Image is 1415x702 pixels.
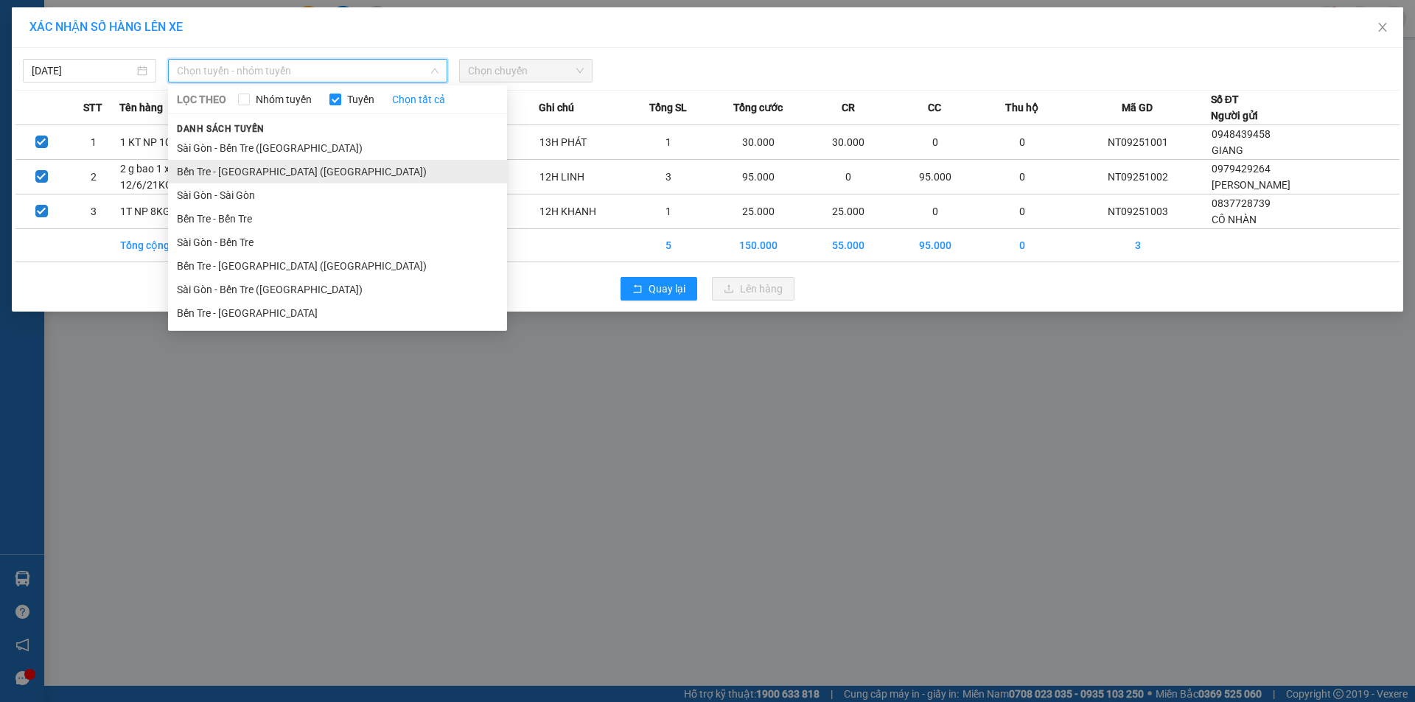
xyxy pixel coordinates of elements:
[119,229,256,262] td: Tổng cộng
[539,160,626,194] td: 12H LINH
[892,194,979,229] td: 0
[177,91,226,108] span: LỌC THEO
[733,99,783,116] span: Tổng cước
[712,229,806,262] td: 150.000
[1212,163,1271,175] span: 0979429264
[1362,7,1403,49] button: Close
[806,125,892,160] td: 30.000
[119,160,256,194] td: 2 g bao 1 x trắng 12/6/21KG_ ĐA
[649,281,685,297] span: Quay lại
[1122,99,1153,116] span: Mã GD
[806,229,892,262] td: 55.000
[539,125,626,160] td: 13H PHÁT
[712,160,806,194] td: 95.000
[32,63,134,79] input: 15/09/2025
[632,284,643,295] span: rollback
[29,20,183,34] span: XÁC NHẬN SỐ HÀNG LÊN XE
[119,194,256,229] td: 1T NP 8KG _ĐA
[806,160,892,194] td: 0
[539,194,626,229] td: 12H KHANH
[625,229,712,262] td: 5
[1065,194,1210,229] td: NT09251003
[168,231,507,254] li: Sài Gòn - Bến Tre
[1065,160,1210,194] td: NT09251002
[979,160,1066,194] td: 0
[250,91,318,108] span: Nhóm tuyến
[621,277,697,301] button: rollbackQuay lại
[168,183,507,207] li: Sài Gòn - Sài Gòn
[1212,144,1243,156] span: GIANG
[119,99,163,116] span: Tên hàng
[83,99,102,116] span: STT
[892,125,979,160] td: 0
[341,91,380,108] span: Tuyến
[168,278,507,301] li: Sài Gòn - Bến Tre ([GEOGRAPHIC_DATA])
[1211,91,1258,124] div: Số ĐT Người gửi
[806,194,892,229] td: 25.000
[1212,179,1290,191] span: [PERSON_NAME]
[468,60,584,82] span: Chọn chuyến
[68,160,120,194] td: 2
[625,125,712,160] td: 1
[168,207,507,231] li: Bến Tre - Bến Tre
[712,277,794,301] button: uploadLên hàng
[1212,214,1257,225] span: CÔ NHÀN
[68,125,120,160] td: 1
[168,136,507,160] li: Sài Gòn - Bến Tre ([GEOGRAPHIC_DATA])
[168,301,507,325] li: Bến Tre - [GEOGRAPHIC_DATA]
[1212,197,1271,209] span: 0837728739
[539,99,574,116] span: Ghi chú
[430,66,439,75] span: down
[1005,99,1038,116] span: Thu hộ
[168,160,507,183] li: Bến Tre - [GEOGRAPHIC_DATA] ([GEOGRAPHIC_DATA])
[1377,21,1388,33] span: close
[1212,128,1271,140] span: 0948439458
[979,194,1066,229] td: 0
[625,160,712,194] td: 3
[177,60,439,82] span: Chọn tuyến - nhóm tuyến
[168,122,273,136] span: Danh sách tuyến
[1065,229,1210,262] td: 3
[892,229,979,262] td: 95.000
[649,99,687,116] span: Tổng SL
[842,99,855,116] span: CR
[979,125,1066,160] td: 0
[119,125,256,160] td: 1 KT NP 10KG (TC)
[712,125,806,160] td: 30.000
[928,99,941,116] span: CC
[1065,125,1210,160] td: NT09251001
[892,160,979,194] td: 95.000
[68,194,120,229] td: 3
[712,194,806,229] td: 25.000
[392,91,445,108] a: Chọn tất cả
[168,254,507,278] li: Bến Tre - [GEOGRAPHIC_DATA] ([GEOGRAPHIC_DATA])
[625,194,712,229] td: 1
[979,229,1066,262] td: 0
